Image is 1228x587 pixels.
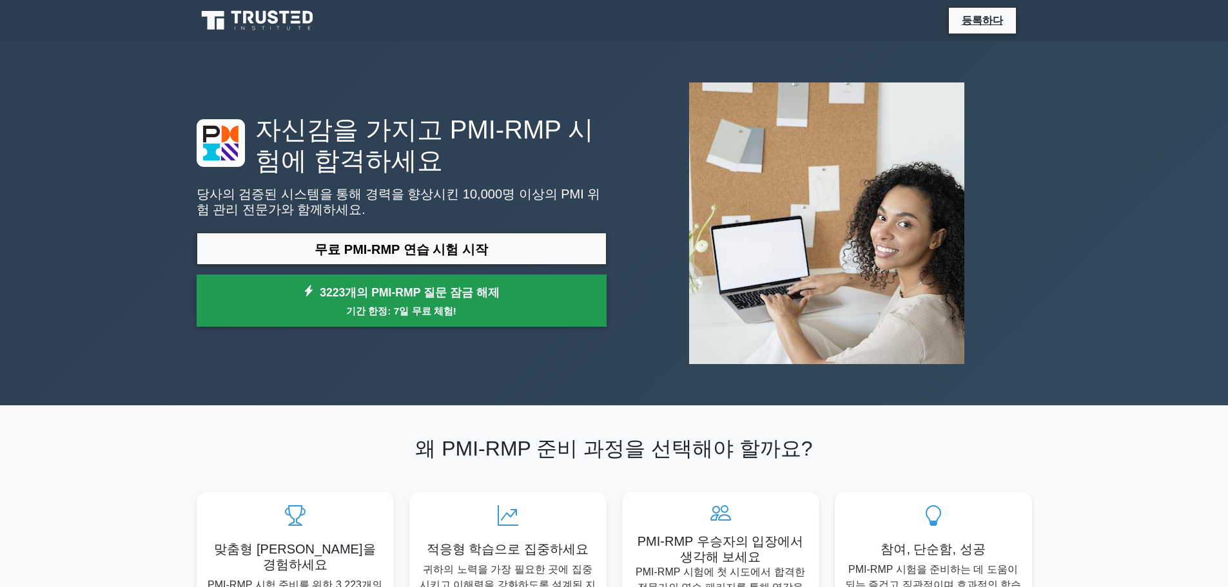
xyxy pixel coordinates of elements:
[638,534,803,564] font: PMI-RMP 우승자의 입장에서 생각해 보세요
[954,12,1011,28] a: 등록하다
[197,187,601,217] font: 당사의 검증된 시스템을 통해 경력을 향상시킨 10,000명 이상의 PMI 위험 관리 전문가와 함께하세요.
[346,305,456,316] font: 기간 한정: 7일 무료 체험!
[197,274,607,327] a: 3223개의 PMI-RMP 질문 잠금 해제기간 한정: 7일 무료 체험!
[315,242,488,256] font: 무료 PMI-RMP 연습 시험 시작
[962,15,1003,26] font: 등록하다
[214,542,375,572] font: 맞춤형 [PERSON_NAME]을 경험하세요
[255,115,594,175] font: 자신감을 가지고 PMI-RMP 시험에 합격하세요
[197,233,607,265] a: 무료 PMI-RMP 연습 시험 시작
[415,437,812,460] font: 왜 PMI-RMP 준비 과정을 선택해야 할까요?
[881,542,985,556] font: 참여, 단순함, 성공
[427,542,589,556] font: 적응형 학습으로 집중하세요
[320,286,500,299] font: 3223개의 PMI-RMP 질문 잠금 해제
